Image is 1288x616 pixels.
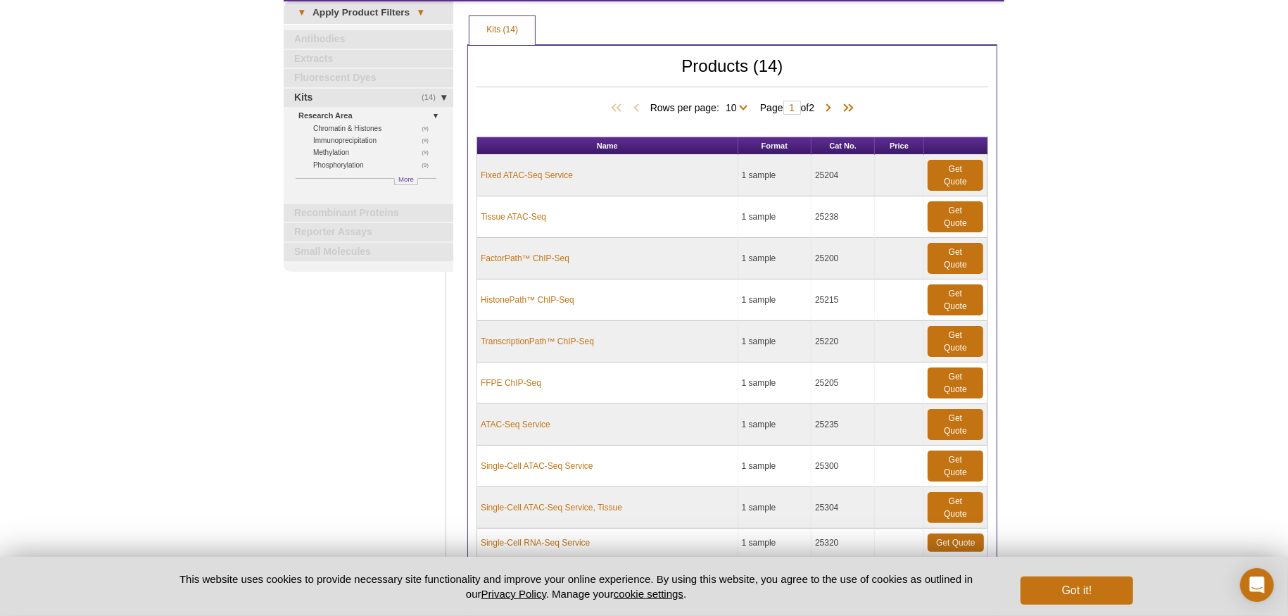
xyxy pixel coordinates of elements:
[422,146,436,158] span: (9)
[738,196,812,238] td: 1 sample
[928,534,984,552] a: Get Quote
[928,326,983,357] a: Get Quote
[614,588,683,600] button: cookie settings
[284,1,453,24] a: ▾Apply Product Filters▾
[481,418,550,431] a: ATAC-Seq Service
[422,122,436,134] span: (9)
[821,101,835,115] span: Next Page
[481,377,541,389] a: FFPE ChIP-Seq
[928,201,983,232] a: Get Quote
[812,529,875,558] td: 25320
[398,173,414,185] span: More
[155,572,997,601] p: This website uses cookies to provide necessary site functionality and improve your online experie...
[629,101,643,115] span: Previous Page
[481,294,574,306] a: HistonePath™ ChIP-Seq
[812,487,875,529] td: 25304
[291,6,312,19] span: ▾
[476,60,988,87] h2: Products (14)
[284,50,453,68] a: Extracts
[410,6,431,19] span: ▾
[875,137,924,155] th: Price
[928,492,983,523] a: Get Quote
[812,279,875,321] td: 25215
[481,536,590,549] a: Single-Cell RNA-Seq Service
[738,155,812,196] td: 1 sample
[1240,568,1274,602] div: Open Intercom Messenger
[738,363,812,404] td: 1 sample
[812,446,875,487] td: 25300
[812,363,875,404] td: 25205
[738,446,812,487] td: 1 sample
[313,122,436,134] a: (9)Chromatin & Histones
[313,134,436,146] a: (9)Immunoprecipitation
[477,137,738,155] th: Name
[812,137,875,155] th: Cat No.
[422,134,436,146] span: (9)
[298,108,445,123] a: Research Area
[928,243,983,274] a: Get Quote
[738,137,812,155] th: Format
[738,404,812,446] td: 1 sample
[928,284,983,315] a: Get Quote
[738,238,812,279] td: 1 sample
[928,367,983,398] a: Get Quote
[1021,577,1133,605] button: Got it!
[481,210,546,223] a: Tissue ATAC-Seq
[928,451,983,482] a: Get Quote
[284,69,453,87] a: Fluorescent Dyes
[284,243,453,261] a: Small Molecules
[481,252,569,265] a: FactorPath™ ChIP-Seq
[738,529,812,558] td: 1 sample
[481,501,622,514] a: Single-Cell ATAC-Seq Service, Tissue
[481,169,573,182] a: Fixed ATAC-Seq Service
[481,460,593,472] a: Single-Cell ATAC-Seq Service
[809,102,814,113] span: 2
[738,321,812,363] td: 1 sample
[812,238,875,279] td: 25200
[313,159,436,171] a: (9)Phosphorylation
[928,160,983,191] a: Get Quote
[738,279,812,321] td: 1 sample
[481,335,594,348] a: TranscriptionPath™ ChIP-Seq
[812,196,875,238] td: 25238
[284,30,453,49] a: Antibodies
[812,404,875,446] td: 25235
[928,409,983,440] a: Get Quote
[835,101,857,115] span: Last Page
[422,159,436,171] span: (9)
[481,588,546,600] a: Privacy Policy
[812,155,875,196] td: 25204
[422,89,443,107] span: (14)
[753,101,821,115] span: Page of
[313,146,436,158] a: (9)Methylation
[812,321,875,363] td: 25220
[394,178,418,185] a: More
[284,89,453,107] a: (14)Kits
[469,16,535,44] a: Kits (14)
[284,204,453,222] a: Recombinant Proteins
[608,101,629,115] span: First Page
[284,223,453,241] a: Reporter Assays
[650,100,753,114] span: Rows per page:
[738,487,812,529] td: 1 sample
